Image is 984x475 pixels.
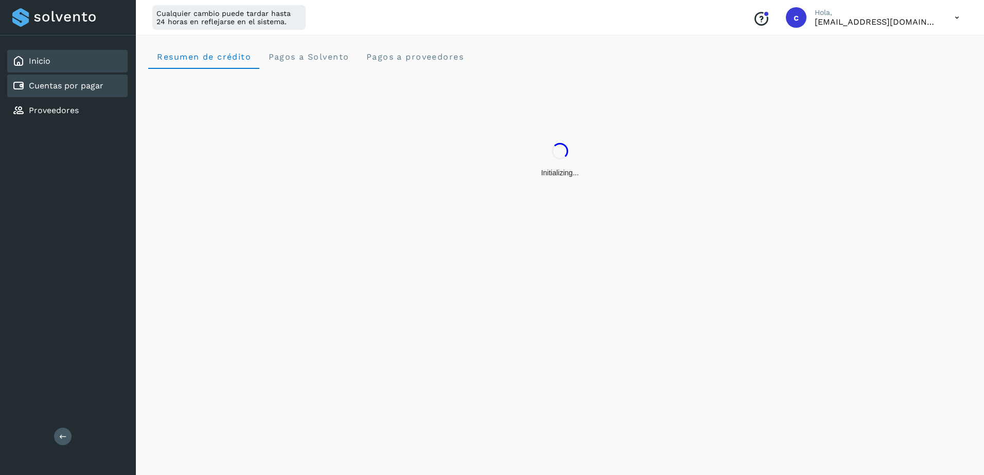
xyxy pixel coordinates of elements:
[29,105,79,115] a: Proveedores
[7,50,128,72] div: Inicio
[29,81,103,90] a: Cuentas por pagar
[29,56,50,66] a: Inicio
[365,52,464,62] span: Pagos a proveedores
[7,75,128,97] div: Cuentas por pagar
[815,8,938,17] p: Hola,
[268,52,349,62] span: Pagos a Solvento
[156,52,251,62] span: Resumen de crédito
[7,99,128,122] div: Proveedores
[152,5,306,30] div: Cualquier cambio puede tardar hasta 24 horas en reflejarse en el sistema.
[815,17,938,27] p: cxp@53cargo.com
